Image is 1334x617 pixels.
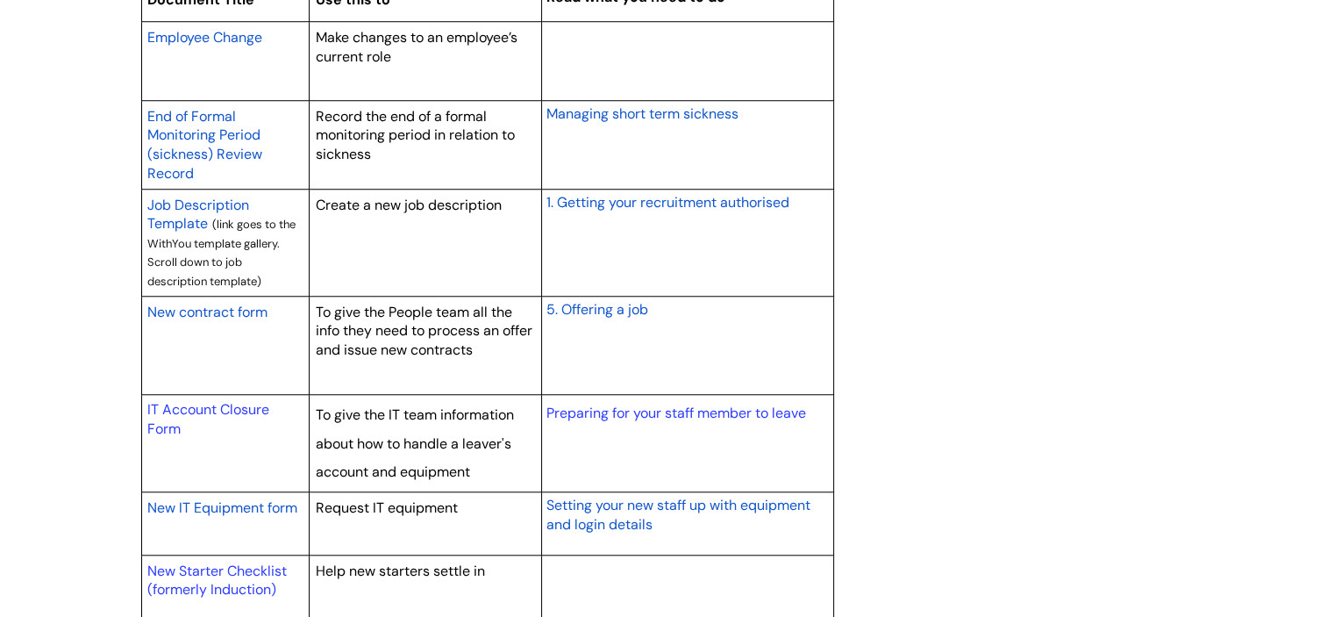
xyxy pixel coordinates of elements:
[546,404,805,422] a: Preparing for your staff member to leave
[546,193,788,212] span: 1. Getting your recruitment authorised
[546,496,810,534] span: Setting your new staff up with equipment and login details
[546,191,788,212] a: 1. Getting your recruitment authorised
[147,107,262,183] span: End of Formal Monitoring Period (sickness) Review Record
[546,298,647,319] a: 5. Offering a job
[147,196,249,233] span: Job Description Template
[316,499,458,517] span: Request IT equipment
[147,303,268,321] span: New contract form
[147,26,262,47] a: Employee Change
[147,499,297,517] span: New IT Equipment form
[147,562,287,599] a: New Starter Checklist (formerly Induction)
[147,217,296,289] span: (link goes to the WithYou template gallery. Scroll down to job description template)
[147,28,262,47] span: Employee Change
[546,103,738,124] a: Managing short term sickness
[147,105,262,183] a: End of Formal Monitoring Period (sickness) Review Record
[316,562,485,580] span: Help new starters settle in
[147,301,268,322] a: New contract form
[147,194,249,234] a: Job Description Template
[147,497,297,518] a: New IT Equipment form
[147,400,269,438] a: IT Account Closure Form
[316,196,502,214] span: Create a new job description
[546,104,738,123] span: Managing short term sickness
[316,405,514,481] span: To give the IT team information about how to handle a leaver's account and equipment
[316,28,517,66] span: Make changes to an employee’s current role
[546,494,810,534] a: Setting your new staff up with equipment and login details
[546,300,647,319] span: 5. Offering a job
[316,303,532,359] span: To give the People team all the info they need to process an offer and issue new contracts
[316,107,515,163] span: Record the end of a formal monitoring period in relation to sickness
